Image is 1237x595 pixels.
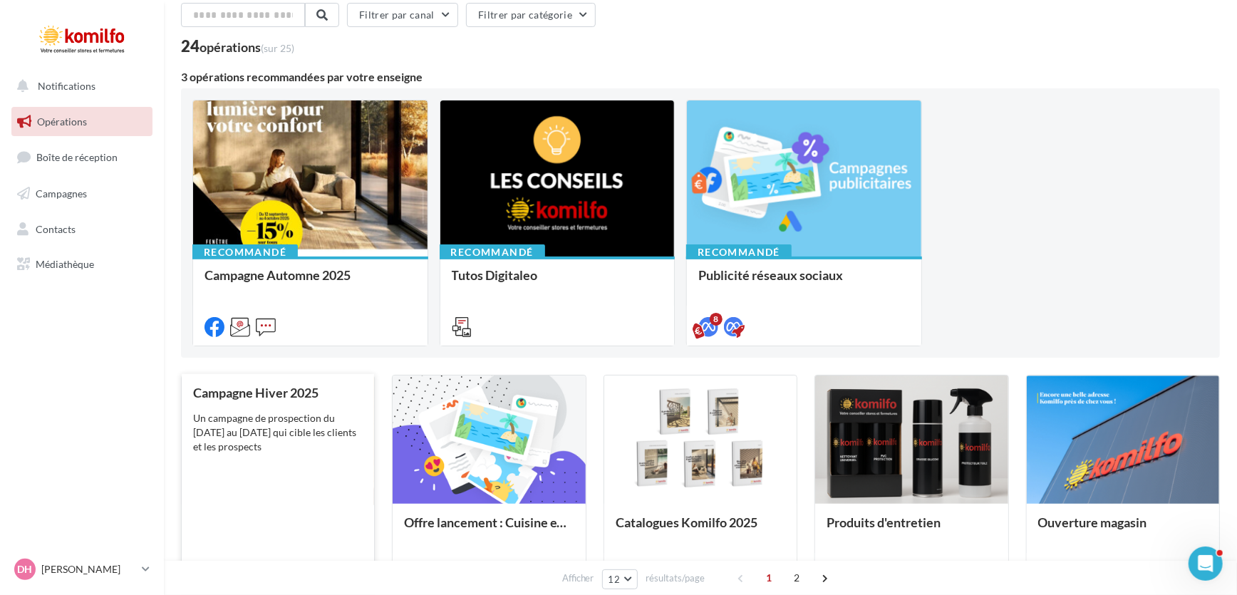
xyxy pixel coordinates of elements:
[200,41,294,53] div: opérations
[698,268,910,296] div: Publicité réseaux sociaux
[38,80,95,92] span: Notifications
[757,566,780,589] span: 1
[37,115,87,128] span: Opérations
[41,562,136,576] p: [PERSON_NAME]
[616,515,785,544] div: Catalogues Komilfo 2025
[36,151,118,163] span: Boîte de réception
[9,179,155,209] a: Campagnes
[18,562,33,576] span: DH
[9,71,150,101] button: Notifications
[1189,547,1223,581] iframe: Intercom live chat
[181,38,294,54] div: 24
[466,3,596,27] button: Filtrer par catégorie
[261,42,294,54] span: (sur 25)
[602,569,638,589] button: 12
[347,3,458,27] button: Filtrer par canal
[440,244,545,260] div: Recommandé
[827,515,996,544] div: Produits d'entretien
[785,566,808,589] span: 2
[11,556,152,583] a: DH [PERSON_NAME]
[205,268,416,296] div: Campagne Automne 2025
[686,244,792,260] div: Recommandé
[452,268,663,296] div: Tutos Digitaleo
[9,107,155,137] a: Opérations
[404,515,574,544] div: Offre lancement : Cuisine extérieur
[9,249,155,279] a: Médiathèque
[609,574,621,585] span: 12
[181,71,1220,83] div: 3 opérations recommandées par votre enseigne
[36,222,76,234] span: Contacts
[36,258,94,270] span: Médiathèque
[1038,515,1208,544] div: Ouverture magasin
[710,313,723,326] div: 8
[36,187,87,200] span: Campagnes
[9,142,155,172] a: Boîte de réception
[192,244,298,260] div: Recommandé
[562,571,594,585] span: Afficher
[193,411,363,454] div: Un campagne de prospection du [DATE] au [DATE] qui cible les clients et les prospects
[9,214,155,244] a: Contacts
[193,386,363,400] div: Campagne Hiver 2025
[646,571,705,585] span: résultats/page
